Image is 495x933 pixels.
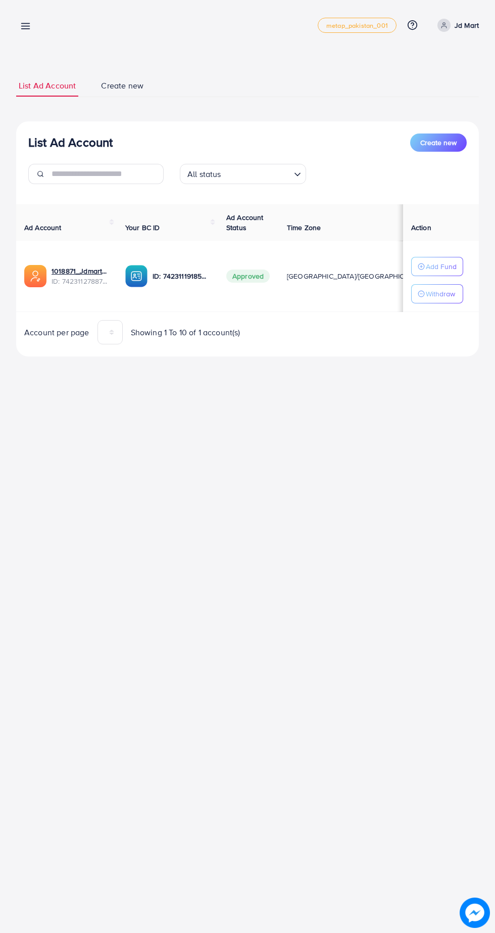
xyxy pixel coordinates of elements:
p: Withdraw [426,288,455,300]
p: Jd Mart [455,19,479,31]
span: ID: 7423112788702167057 [52,276,109,286]
span: [GEOGRAPHIC_DATA]/[GEOGRAPHIC_DATA] [287,271,427,281]
div: <span class='underline'>1018871_Jdmart_1728328132431</span></br>7423112788702167057 [52,266,109,287]
input: Search for option [224,165,290,182]
a: metap_pakistan_001 [318,18,397,33]
span: Time Zone [287,223,321,233]
p: ID: 7423111918581366785 [153,270,210,282]
span: All status [185,167,223,182]
span: List Ad Account [19,80,76,92]
button: Create new [410,134,467,152]
span: Account per page [24,327,89,338]
span: Create new [420,138,457,148]
img: ic-ads-acc.e4c84228.svg [24,265,46,287]
span: Approved [226,270,270,283]
a: 1018871_Jdmart_1728328132431 [52,266,109,276]
span: Showing 1 To 10 of 1 account(s) [131,327,240,338]
span: Your BC ID [125,223,160,233]
span: Ad Account Status [226,212,264,233]
button: Withdraw [411,284,463,303]
div: Search for option [180,164,306,184]
p: Add Fund [426,260,457,273]
img: image [460,898,490,928]
img: ic-ba-acc.ded83a64.svg [125,265,147,287]
span: metap_pakistan_001 [326,22,388,29]
span: Create new [101,80,143,92]
h3: List Ad Account [28,135,113,150]
span: Ad Account [24,223,62,233]
a: Jd Mart [433,19,479,32]
span: Action [411,223,431,233]
button: Add Fund [411,257,463,276]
